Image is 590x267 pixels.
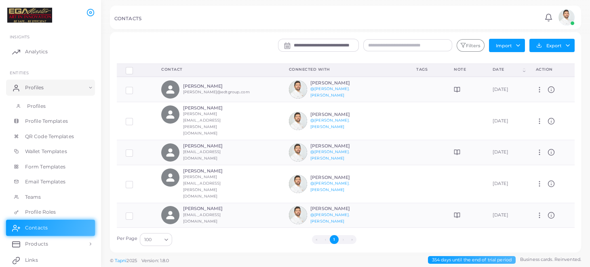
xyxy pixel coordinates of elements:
span: 2025 [126,257,137,264]
a: Tapni [115,258,127,263]
span: Email Templates [25,178,66,185]
span: Profiles [27,103,46,110]
input: Search for option [152,235,161,244]
div: Connected With [289,67,398,72]
h6: [PERSON_NAME] [183,143,242,149]
small: [PERSON_NAME]@edtgroup..com [183,90,250,94]
svg: person fill [165,109,176,120]
a: @[PERSON_NAME].[PERSON_NAME] [310,181,350,192]
img: logo [7,8,52,23]
button: Filters [457,39,484,52]
div: action [536,67,566,72]
a: QR Code Templates [6,129,95,144]
button: Export [529,39,575,52]
span: ENTITIES [10,70,29,75]
a: Form Templates [6,159,95,174]
div: Date [493,67,521,72]
span: Products [25,240,48,248]
svg: person fill [165,147,176,158]
div: [DATE] [493,181,518,187]
img: avatar [289,206,307,224]
h6: [PERSON_NAME] [310,80,370,86]
a: Wallet Templates [6,144,95,159]
a: Products [6,236,95,252]
a: Profile Roles [6,204,95,220]
a: avatar [556,9,577,25]
small: [PERSON_NAME][EMAIL_ADDRESS][PERSON_NAME][DOMAIN_NAME] [183,174,221,198]
div: [DATE] [493,118,518,124]
h6: [PERSON_NAME] [183,206,242,211]
div: Search for option [140,233,172,246]
span: Wallet Templates [25,148,67,155]
h6: [PERSON_NAME] [183,105,242,111]
a: Profiles [6,99,95,114]
svg: person fill [165,84,176,95]
h6: [PERSON_NAME] [183,84,250,89]
span: 100 [144,235,152,244]
span: Form Templates [25,163,66,170]
a: Email Templates [6,174,95,189]
span: Version: 1.8.0 [141,258,169,263]
span: Business cards. Reinvented. [520,256,581,263]
a: @[PERSON_NAME].[PERSON_NAME] [310,86,350,97]
span: Profile Roles [25,208,56,216]
a: Profiles [6,80,95,96]
label: Per Page [117,235,138,242]
span: Teams [25,193,41,201]
span: Analytics [25,48,48,55]
span: © [110,257,169,264]
button: Import [489,39,525,52]
div: [DATE] [493,149,518,156]
h6: [PERSON_NAME] [310,206,370,211]
span: INSIGHTS [10,34,29,39]
svg: person fill [165,172,176,183]
div: Note [454,67,475,72]
a: Profile Templates [6,114,95,129]
span: Contacts [25,224,48,231]
h6: [PERSON_NAME] [310,175,370,180]
span: Profile Templates [25,118,68,125]
small: [EMAIL_ADDRESS][DOMAIN_NAME] [183,149,221,160]
button: Go to page 1 [330,235,339,244]
ul: Pagination [174,235,494,244]
th: Row-selection [117,63,153,77]
h5: CONTACTS [114,16,141,21]
img: avatar [558,9,575,25]
a: Teams [6,189,95,205]
h6: [PERSON_NAME] [310,112,370,117]
img: avatar [289,175,307,193]
div: Tags [416,67,436,72]
small: [EMAIL_ADDRESS][DOMAIN_NAME] [183,212,221,223]
a: Contacts [6,220,95,236]
a: @[PERSON_NAME].[PERSON_NAME] [310,118,350,129]
small: [PERSON_NAME][EMAIL_ADDRESS][PERSON_NAME][DOMAIN_NAME] [183,111,221,135]
div: [DATE] [493,212,518,219]
div: Contact [161,67,271,72]
img: avatar [289,143,307,162]
span: QR Code Templates [25,133,74,140]
h6: [PERSON_NAME] [183,168,242,174]
span: Links [25,256,38,264]
div: [DATE] [493,86,518,93]
h6: [PERSON_NAME] [310,143,370,149]
span: 354 days until the end of trial period [428,256,516,264]
img: avatar [289,112,307,130]
a: @[PERSON_NAME].[PERSON_NAME] [310,212,350,223]
a: @[PERSON_NAME].[PERSON_NAME] [310,149,350,160]
img: avatar [289,80,307,99]
svg: person fill [165,210,176,221]
a: Analytics [6,44,95,60]
span: Profiles [25,84,44,91]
